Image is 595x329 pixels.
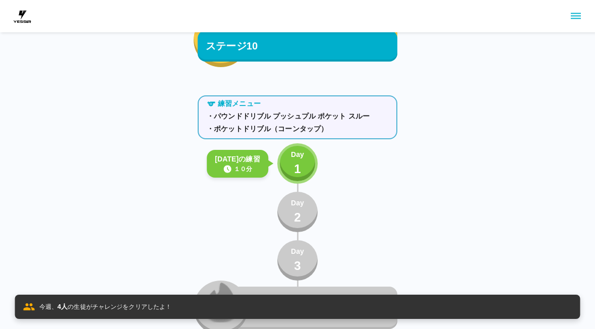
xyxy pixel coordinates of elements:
[277,192,318,232] button: Day2
[207,124,388,134] p: ・ポケットドリブル（コーンタップ）
[207,111,388,122] p: ・パウンドドリブル プッシュプル ポケット スルー
[57,303,68,310] span: 4 人
[294,208,301,227] p: 2
[291,246,304,257] p: Day
[294,257,301,275] p: 3
[206,38,258,53] p: ステージ10
[291,198,304,208] p: Day
[277,143,318,184] button: Day1
[12,6,32,26] img: dummy
[218,98,261,109] p: 練習メニュー
[294,160,301,178] p: 1
[291,149,304,160] p: Day
[204,281,238,322] img: locked_fire_icon
[39,302,172,312] p: 今週、 の生徒がチャレンジをクリアしたよ！
[567,8,584,25] button: sidemenu
[215,154,260,164] p: [DATE]の練習
[234,164,252,174] p: １０分
[194,13,248,67] button: fire_icon
[277,240,318,281] button: Day3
